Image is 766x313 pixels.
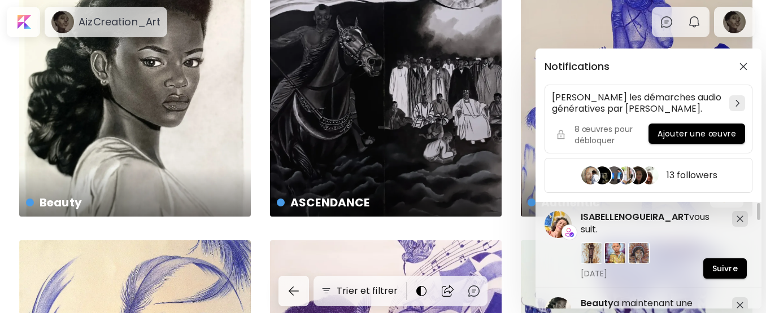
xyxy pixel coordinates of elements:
button: Suivre [703,258,747,279]
img: chevron [735,100,739,107]
button: Ajouter une œuvre [649,124,745,144]
span: [DATE] [581,268,723,279]
a: Ajouter une œuvre [649,124,745,146]
span: Ajouter une œuvre [658,128,736,140]
h5: vous suit. [581,211,723,236]
span: Beauty [581,297,613,310]
h5: 13 followers [667,170,717,181]
button: closeButton [734,58,752,76]
h5: Notifications [545,61,610,72]
span: Suivre [712,263,738,275]
h5: 8 œuvres pour débloquer [574,124,649,146]
h5: [PERSON_NAME] les démarches audio génératives par [PERSON_NAME]. [552,92,725,114]
span: ISABELLENOGUEIRA_ART [581,210,689,223]
img: closeButton [739,63,747,70]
